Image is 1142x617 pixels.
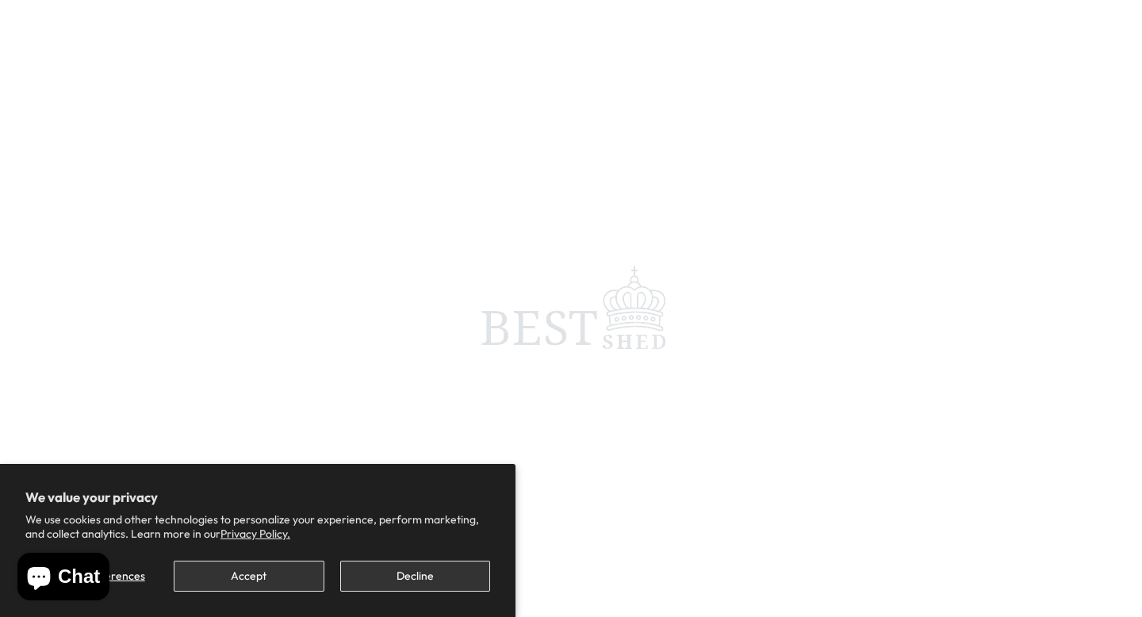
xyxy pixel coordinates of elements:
button: Decline [340,561,490,592]
p: We use cookies and other technologies to personalize your experience, perform marketing, and coll... [25,512,490,541]
h2: We value your privacy [25,489,490,505]
button: Accept [174,561,324,592]
a: Privacy Policy. [220,527,290,541]
inbox-online-store-chat: Shopify online store chat [13,553,114,604]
